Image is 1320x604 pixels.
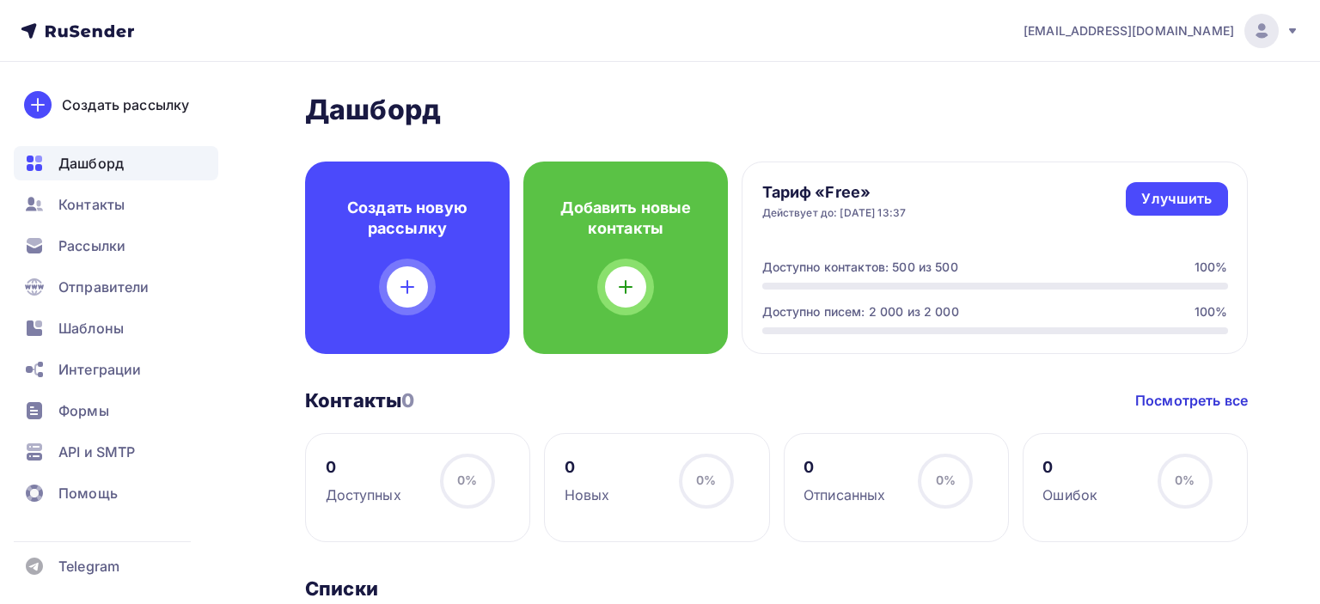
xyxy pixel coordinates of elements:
[762,182,907,203] h4: Тариф «Free»
[696,473,716,487] span: 0%
[1042,485,1097,505] div: Ошибок
[14,311,218,345] a: Шаблоны
[14,394,218,428] a: Формы
[1195,259,1228,276] div: 100%
[58,194,125,215] span: Контакты
[58,359,141,380] span: Интеграции
[1024,22,1234,40] span: [EMAIL_ADDRESS][DOMAIN_NAME]
[305,577,378,601] h3: Списки
[58,556,119,577] span: Telegram
[1195,303,1228,320] div: 100%
[565,457,610,478] div: 0
[14,146,218,180] a: Дашборд
[305,388,414,412] h3: Контакты
[58,277,150,297] span: Отправители
[58,235,125,256] span: Рассылки
[1175,473,1195,487] span: 0%
[62,95,189,115] div: Создать рассылку
[326,457,401,478] div: 0
[58,400,109,421] span: Формы
[14,229,218,263] a: Рассылки
[333,198,482,239] h4: Создать новую рассылку
[1024,14,1299,48] a: [EMAIL_ADDRESS][DOMAIN_NAME]
[58,318,124,339] span: Шаблоны
[1135,390,1248,411] a: Посмотреть все
[326,485,401,505] div: Доступных
[457,473,477,487] span: 0%
[1141,189,1212,209] div: Улучшить
[762,206,907,220] div: Действует до: [DATE] 13:37
[804,457,885,478] div: 0
[804,485,885,505] div: Отписанных
[1126,182,1227,216] a: Улучшить
[58,483,118,503] span: Помощь
[305,93,1248,127] h2: Дашборд
[14,187,218,222] a: Контакты
[1042,457,1097,478] div: 0
[762,303,959,320] div: Доступно писем: 2 000 из 2 000
[936,473,956,487] span: 0%
[762,259,958,276] div: Доступно контактов: 500 из 500
[58,442,135,462] span: API и SMTP
[401,389,414,412] span: 0
[58,153,124,174] span: Дашборд
[551,198,700,239] h4: Добавить новые контакты
[14,270,218,304] a: Отправители
[565,485,610,505] div: Новых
